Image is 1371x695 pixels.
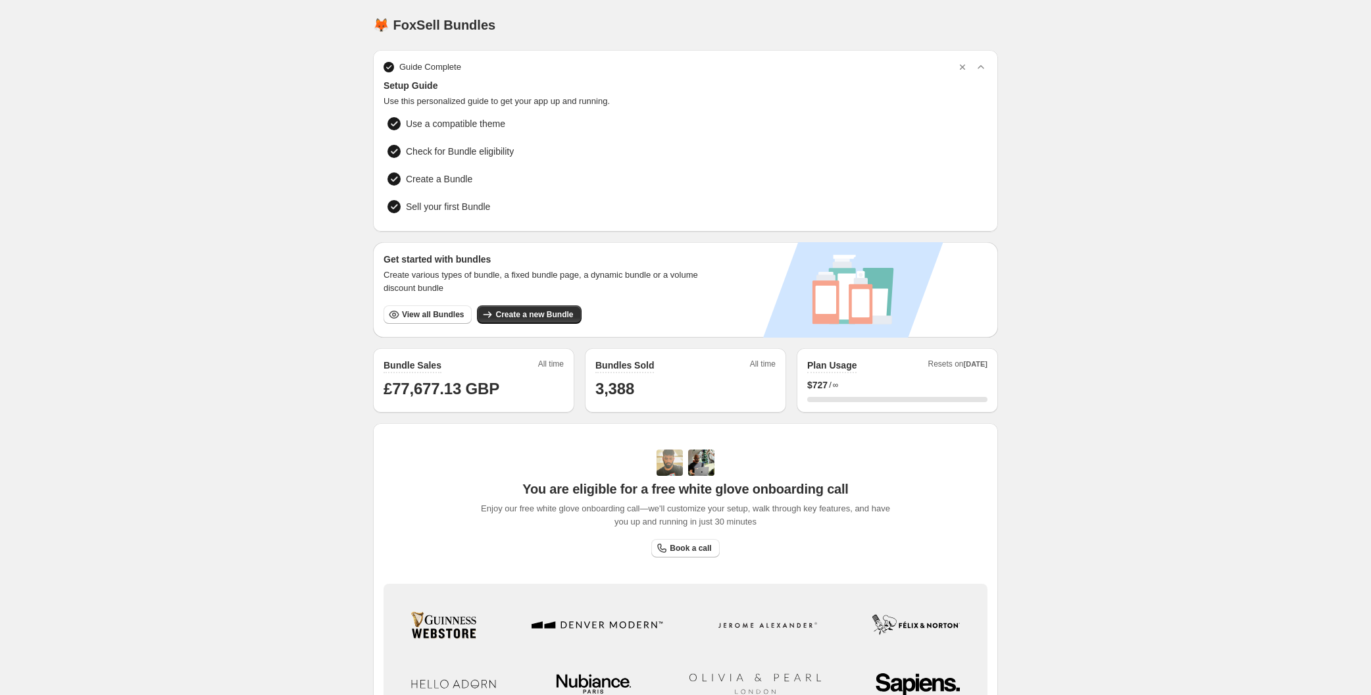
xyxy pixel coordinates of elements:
a: Book a call [651,539,719,557]
span: Create a new Bundle [495,309,573,320]
button: Create a new Bundle [477,305,581,324]
span: Resets on [928,359,988,373]
img: Adi [657,450,683,476]
span: Use this personalized guide to get your app up and running. [384,95,987,108]
span: View all Bundles [402,309,464,320]
span: ∞ [833,380,839,390]
span: You are eligible for a free white glove onboarding call [522,481,848,497]
span: All time [538,359,564,373]
span: Create various types of bundle, a fixed bundle page, a dynamic bundle or a volume discount bundle [384,269,710,295]
span: Create a Bundle [406,172,472,186]
span: Use a compatible theme [406,117,505,130]
span: Check for Bundle eligibility [406,145,514,158]
span: Enjoy our free white glove onboarding call—we'll customize your setup, walk through key features,... [474,502,897,528]
span: Guide Complete [399,61,461,74]
h3: Get started with bundles [384,253,710,266]
h1: 🦊 FoxSell Bundles [373,17,495,33]
span: Setup Guide [384,79,987,92]
span: $ 727 [807,378,828,392]
span: [DATE] [964,360,987,368]
h2: Plan Usage [807,359,857,372]
span: All time [750,359,776,373]
h1: 3,388 [595,378,776,399]
div: / [807,378,987,392]
span: Sell your first Bundle [406,200,490,213]
span: Book a call [670,543,711,553]
h1: £77,677.13 GBP [384,378,564,399]
h2: Bundle Sales [384,359,441,372]
h2: Bundles Sold [595,359,654,372]
button: View all Bundles [384,305,472,324]
img: Prakhar [688,450,714,476]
